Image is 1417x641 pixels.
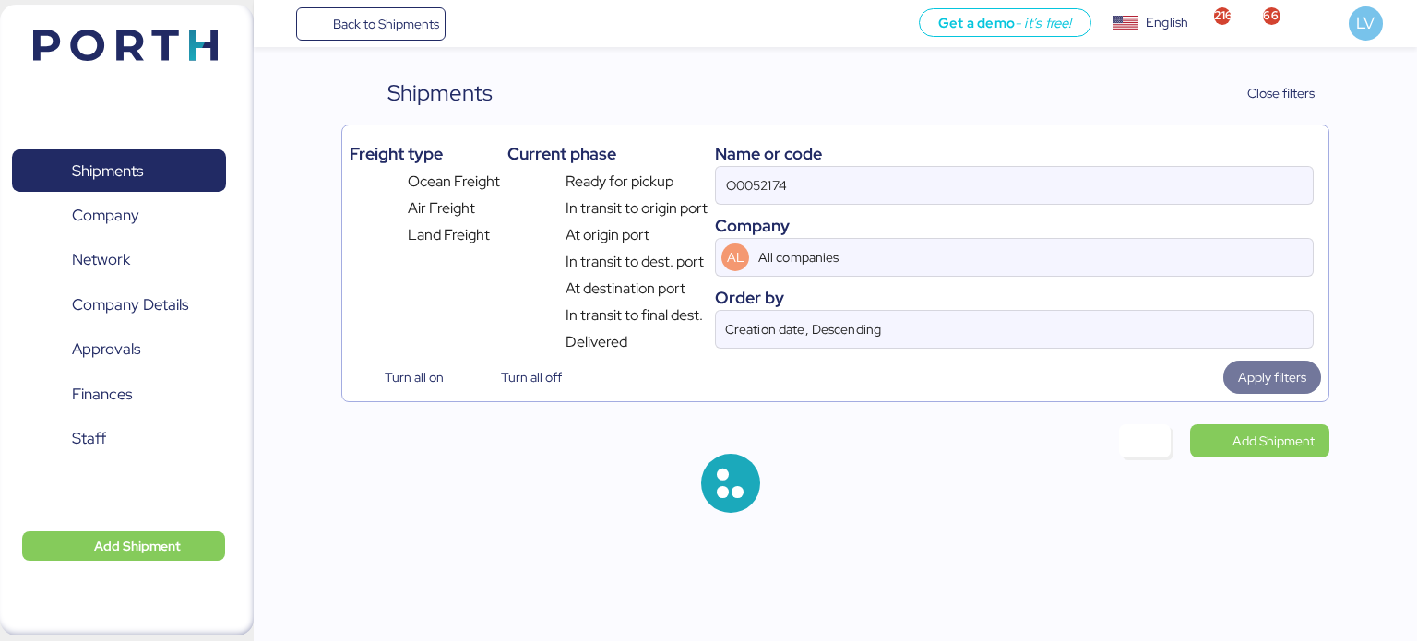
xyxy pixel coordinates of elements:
[72,425,106,452] span: Staff
[1223,361,1321,394] button: Apply filters
[566,304,703,326] span: In transit to final dest.
[408,224,490,246] span: Land Freight
[715,285,1314,310] div: Order by
[566,224,649,246] span: At origin port
[12,328,226,371] a: Approvals
[566,197,708,220] span: In transit to origin port
[1232,430,1315,452] span: Add Shipment
[12,195,226,237] a: Company
[566,278,685,300] span: At destination port
[715,213,1314,238] div: Company
[265,8,296,40] button: Menu
[22,531,225,561] button: Add Shipment
[387,77,493,110] div: Shipments
[333,13,439,35] span: Back to Shipments
[1190,424,1329,457] a: Add Shipment
[408,197,475,220] span: Air Freight
[94,535,181,557] span: Add Shipment
[507,141,708,166] div: Current phase
[1210,77,1330,110] button: Close filters
[72,336,140,362] span: Approvals
[755,239,1261,276] input: AL
[72,246,130,273] span: Network
[12,284,226,326] a: Company Details
[466,361,577,394] button: Turn all off
[12,149,226,192] a: Shipments
[1146,13,1188,32] div: English
[566,171,673,193] span: Ready for pickup
[72,202,139,229] span: Company
[1356,11,1375,35] span: LV
[385,366,444,388] span: Turn all on
[1238,366,1306,388] span: Apply filters
[727,247,744,267] span: AL
[501,366,562,388] span: Turn all off
[408,171,500,193] span: Ocean Freight
[12,239,226,281] a: Network
[350,361,458,394] button: Turn all on
[72,381,132,408] span: Finances
[566,251,704,273] span: In transit to dest. port
[715,141,1314,166] div: Name or code
[12,374,226,416] a: Finances
[1247,82,1315,104] span: Close filters
[566,331,627,353] span: Delivered
[12,418,226,460] a: Staff
[72,158,143,184] span: Shipments
[350,141,500,166] div: Freight type
[296,7,447,41] a: Back to Shipments
[72,291,188,318] span: Company Details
